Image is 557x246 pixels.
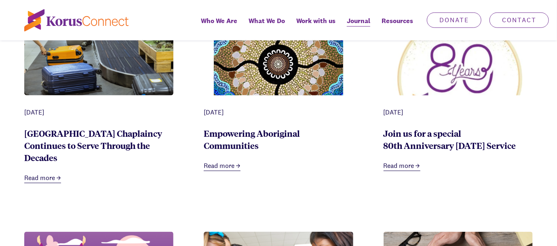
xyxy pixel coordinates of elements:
[201,15,237,27] span: Who We Are
[347,15,370,27] span: Journal
[24,9,129,32] img: korus-connect%2Fc5177985-88d5-491d-9cd7-4a1febad1357_logo.svg
[384,108,533,117] div: [DATE]
[243,11,291,40] a: What We Do
[24,127,162,163] a: [GEOGRAPHIC_DATA] Chaplaincy Continues to Serve Through the Decades
[195,11,243,40] a: Who We Are
[24,12,173,96] img: 97b792b3-de50-44a6-b980-08c720c16376_airport%2B%252843%2529.png
[204,127,300,151] a: Empowering Aboriginal Communities
[249,15,285,27] span: What We Do
[489,13,549,28] a: Contact
[384,161,420,171] a: Read more
[204,161,241,171] a: Read more
[24,108,173,117] div: [DATE]
[204,12,353,118] img: aNCt9p5xUNkB076t_Meeting-Place-Leah-Brideson-SIG-A4.webp
[427,13,481,28] a: Donate
[384,127,516,151] a: Join us for a special 80th Anniversary [DATE] Service
[296,15,335,27] span: Work with us
[341,11,376,40] a: Journal
[204,108,353,117] div: [DATE]
[384,12,533,144] img: aK-6SWGNHVfTOY1R_80thlogowgoldframe.jpg
[291,11,341,40] a: Work with us
[376,11,419,40] div: Resources
[24,173,61,183] a: Read more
